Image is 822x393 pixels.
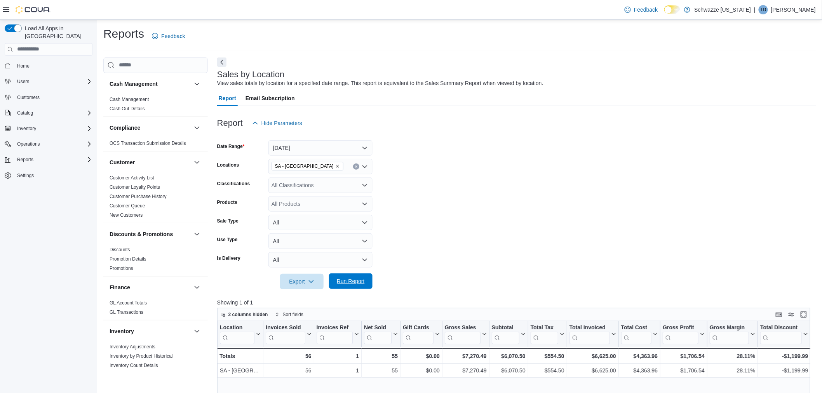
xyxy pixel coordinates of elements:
span: TD [760,5,766,14]
div: View sales totals by location for a specified date range. This report is equivalent to the Sales ... [217,79,543,87]
div: $0.00 [403,351,440,361]
div: Invoices Sold [266,324,305,344]
div: 28.11% [710,351,755,361]
label: Locations [217,162,239,168]
span: Feedback [161,32,185,40]
div: Discounts & Promotions [103,245,208,276]
div: Net Sold [364,324,392,344]
a: Customer Purchase History [110,194,167,199]
h3: Customer [110,158,135,166]
a: OCS Transaction Submission Details [110,141,186,146]
p: [PERSON_NAME] [771,5,816,14]
div: Totals [219,351,261,361]
label: Date Range [217,143,245,150]
span: Promotion Details [110,256,146,262]
button: Users [2,76,96,87]
div: $6,070.50 [491,366,525,375]
span: SA - [GEOGRAPHIC_DATA] [275,162,334,170]
button: Open list of options [362,201,368,207]
nav: Complex example [5,57,92,202]
div: Total Cost [621,324,651,344]
button: Customer [192,158,202,167]
button: Export [280,274,324,289]
button: Total Cost [621,324,658,344]
div: $0.00 [403,366,440,375]
a: Customer Activity List [110,175,154,181]
label: Is Delivery [217,255,240,261]
span: Users [14,77,92,86]
label: Products [217,199,237,205]
h3: Report [217,118,243,128]
div: Compliance [103,139,208,151]
div: $6,625.00 [569,366,616,375]
button: Users [14,77,32,86]
div: Total Discount [760,324,802,344]
button: Gross Sales [445,324,487,344]
span: Customer Queue [110,203,145,209]
button: Reports [2,154,96,165]
a: Feedback [622,2,661,17]
div: 56 [266,351,311,361]
span: Cash Out Details [110,106,145,112]
button: Invoices Sold [266,324,311,344]
div: $1,706.54 [663,351,705,361]
span: Inventory [14,124,92,133]
button: All [268,252,373,268]
button: Compliance [110,124,191,132]
img: Cova [16,6,51,14]
span: Export [285,274,319,289]
span: SA - Denver [272,162,343,170]
button: Operations [14,139,43,149]
div: Total Cost [621,324,651,331]
a: Cash Out Details [110,106,145,111]
label: Use Type [217,236,237,243]
button: Settings [2,170,96,181]
button: Discounts & Promotions [110,230,191,238]
button: Cash Management [110,80,191,88]
button: Gross Margin [710,324,755,344]
button: Cash Management [192,79,202,89]
button: Total Invoiced [569,324,616,344]
button: Open list of options [362,182,368,188]
a: Inventory Adjustments [110,344,155,350]
a: GL Transactions [110,310,143,315]
span: Promotions [110,265,133,271]
h3: Inventory [110,327,134,335]
div: Finance [103,298,208,320]
div: 28.11% [710,366,755,375]
button: All [268,215,373,230]
button: Home [2,60,96,71]
button: Hide Parameters [249,115,305,131]
a: GL Account Totals [110,300,147,306]
a: Inventory by Product Historical [110,353,173,359]
span: Inventory Count Details [110,362,158,369]
button: Inventory [2,123,96,134]
span: Settings [17,172,34,179]
button: Catalog [2,108,96,118]
span: Home [14,61,92,71]
a: Promotions [110,266,133,271]
div: Gross Margin [710,324,749,344]
span: Reports [17,157,33,163]
div: Invoices Ref [316,324,352,331]
div: $554.50 [530,366,564,375]
span: Operations [17,141,40,147]
div: Location [220,324,254,344]
div: Location [220,324,254,331]
span: Discounts [110,247,130,253]
button: Gift Cards [403,324,440,344]
button: All [268,233,373,249]
button: Finance [192,283,202,292]
span: Catalog [14,108,92,118]
div: Total Invoiced [569,324,610,331]
span: Operations [14,139,92,149]
button: Compliance [192,123,202,132]
span: New Customers [110,212,143,218]
span: Customer Purchase History [110,193,167,200]
span: Customers [17,94,40,101]
a: Customers [14,93,43,102]
button: Run Report [329,273,373,289]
